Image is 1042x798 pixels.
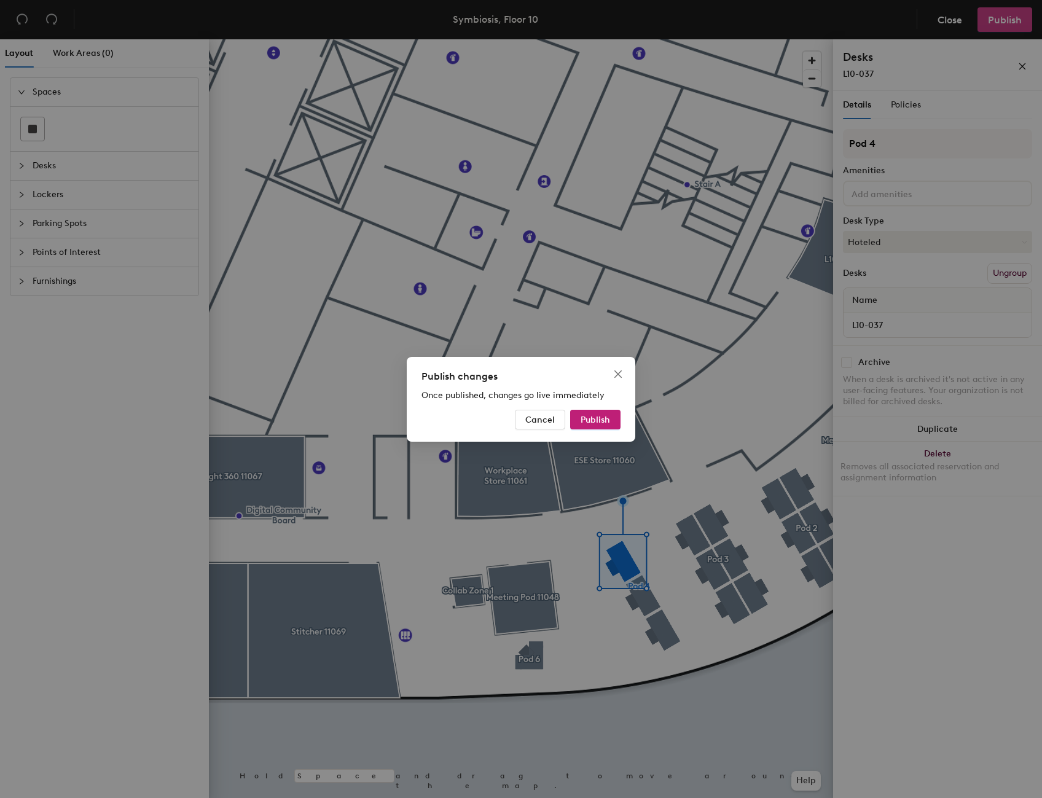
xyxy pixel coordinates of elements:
span: Once published, changes go live immediately [421,390,605,401]
button: Close [608,364,628,384]
div: Publish changes [421,369,621,384]
button: Cancel [515,410,565,429]
button: Publish [570,410,621,429]
span: Cancel [525,414,555,424]
span: Publish [581,414,610,424]
span: close [613,369,623,379]
span: Close [608,369,628,379]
